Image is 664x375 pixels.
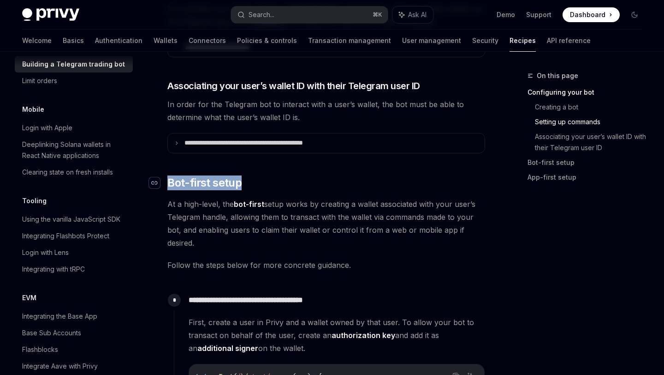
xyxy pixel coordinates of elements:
a: Navigate to header [149,175,167,190]
h5: Tooling [22,195,47,206]
a: Policies & controls [237,30,297,52]
div: Integrating Flashbots Protect [22,230,109,242]
a: Dashboard [563,7,620,22]
a: Recipes [510,30,536,52]
span: In order for the Telegram bot to interact with a user’s wallet, the bot must be able to determine... [167,98,485,124]
div: Integrating with tRPC [22,264,85,275]
a: Integrating Flashbots Protect [15,228,133,244]
a: Flashblocks [15,341,133,358]
a: Clearing state on fresh installs [15,164,133,181]
a: Setting up commands [535,115,649,129]
div: Integrate Aave with Privy [22,361,98,372]
div: Using the vanilla JavaScript SDK [22,214,120,225]
div: Flashblocks [22,344,58,355]
div: Deeplinking Solana wallets in React Native applications [22,139,127,161]
div: Limit orders [22,75,57,86]
a: Deeplinking Solana wallets in React Native applications [15,136,133,164]
button: Ask AI [392,6,433,23]
span: On this page [537,70,578,81]
a: Using the vanilla JavaScript SDK [15,211,133,228]
a: Connectors [189,30,226,52]
a: Bot-first setup [528,155,649,170]
div: Login with Lens [22,247,69,258]
a: Integrating the Base App [15,308,133,325]
div: Clearing state on fresh installs [22,167,113,178]
a: Demo [497,10,515,19]
a: Login with Lens [15,244,133,261]
button: Toggle dark mode [627,7,642,22]
h5: Mobile [22,104,44,115]
a: Login with Apple [15,120,133,136]
a: Basics [63,30,84,52]
a: Transaction management [308,30,391,52]
span: Follow the steps below for more concrete guidance. [167,259,485,272]
img: dark logo [22,8,79,21]
div: Login with Apple [22,122,72,133]
span: Associating your user’s wallet ID with their Telegram user ID [167,79,420,92]
a: Authentication [95,30,142,52]
span: Bot-first setup [167,175,242,190]
a: Integrate Aave with Privy [15,358,133,375]
a: authorization key [332,331,395,340]
span: Dashboard [570,10,605,19]
span: Ask AI [408,10,427,19]
a: Creating a bot [535,100,649,115]
div: Integrating the Base App [22,311,97,322]
a: User management [402,30,461,52]
a: additional signer [197,344,258,353]
h5: EVM [22,292,36,303]
a: Base Sub Accounts [15,325,133,341]
a: Wallets [154,30,178,52]
button: Search...⌘K [231,6,387,23]
a: Welcome [22,30,52,52]
a: Security [472,30,498,52]
div: Base Sub Accounts [22,327,81,339]
a: Limit orders [15,73,133,89]
strong: bot-first [234,200,264,209]
a: API reference [547,30,591,52]
span: First, create a user in Privy and a wallet owned by that user. To allow your bot to transact on b... [189,316,485,355]
span: At a high-level, the setup works by creating a wallet associated with your user’s Telegram handle... [167,198,485,249]
a: Associating your user’s wallet ID with their Telegram user ID [535,129,649,155]
span: ⌘ K [373,11,382,18]
a: App-first setup [528,170,649,185]
a: Integrating with tRPC [15,261,133,278]
a: Configuring your bot [528,85,649,100]
div: Search... [249,9,274,20]
a: Support [526,10,551,19]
